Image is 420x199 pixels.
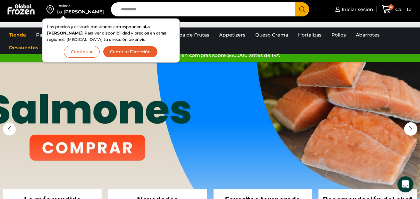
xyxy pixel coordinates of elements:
div: La [PERSON_NAME] [56,8,104,15]
button: Continuar [64,46,100,58]
a: Descuentos [6,41,41,54]
a: Abarrotes [353,28,383,41]
div: Open Intercom Messenger [397,176,413,192]
a: Iniciar sesión [333,3,373,16]
a: Pollos [328,28,349,41]
span: Iniciar sesión [340,6,373,13]
a: Papas Fritas [33,28,68,41]
button: Search button [295,2,309,16]
span: Carrito [394,6,412,13]
a: Pulpa de Frutas [168,28,213,41]
a: Tienda [6,28,29,41]
a: Appetizers [216,28,249,41]
div: Previous slide [3,122,16,136]
a: 0 Carrito [380,1,413,17]
a: Queso Crema [252,28,291,41]
span: 0 [388,4,394,10]
button: Cambiar Dirección [103,46,158,58]
p: Los precios y el stock mostrados corresponden a . Para ver disponibilidad y precios en otras regi... [47,23,175,43]
a: Hortalizas [295,28,325,41]
img: address-field-icon.svg [46,4,56,15]
div: Next slide [404,122,417,136]
div: Enviar a [56,4,104,8]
